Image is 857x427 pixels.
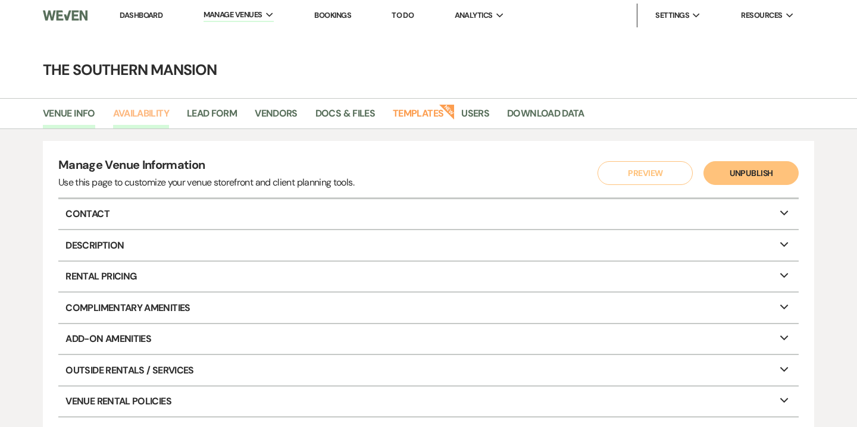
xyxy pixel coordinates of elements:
span: Manage Venues [204,9,262,21]
p: Description [58,230,799,260]
p: Contact [58,199,799,229]
a: Lead Form [187,106,237,128]
p: Complimentary Amenities [58,293,799,322]
button: Preview [598,161,693,185]
p: Outside Rentals / Services [58,355,799,385]
p: Venue Rental Policies [58,387,799,416]
a: Bookings [314,10,351,20]
a: Users [461,106,489,128]
a: Download Data [507,106,584,128]
a: Preview [595,161,690,185]
a: To Do [392,10,414,20]
button: Unpublish [703,161,799,185]
a: Docs & Files [315,106,375,128]
h4: Manage Venue Information [58,156,354,176]
span: Settings [655,10,689,21]
a: Vendors [255,106,298,128]
a: Dashboard [120,10,162,20]
span: Resources [741,10,782,21]
p: Add-On Amenities [58,324,799,354]
div: Use this page to customize your venue storefront and client planning tools. [58,175,354,190]
a: Availability [113,106,169,128]
strong: New [439,103,456,120]
p: Rental Pricing [58,262,799,291]
a: Templates [393,106,443,128]
a: Venue Info [43,106,95,128]
img: Weven Logo [43,3,87,28]
span: Analytics [455,10,493,21]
